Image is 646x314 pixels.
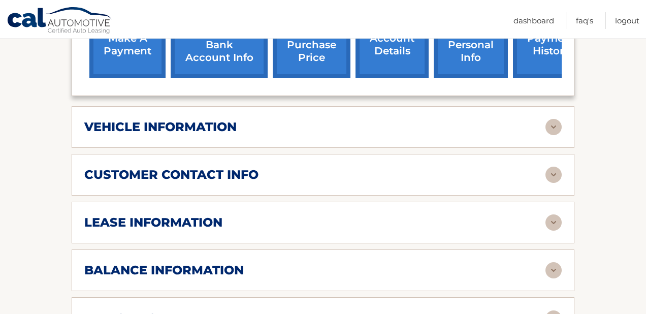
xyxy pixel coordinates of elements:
a: Dashboard [513,12,554,29]
h2: lease information [84,215,222,230]
h2: vehicle information [84,119,237,135]
a: update personal info [434,12,508,78]
a: Cal Automotive [7,7,113,36]
a: payment history [513,12,589,78]
img: accordion-rest.svg [545,119,562,135]
h2: customer contact info [84,167,259,182]
img: accordion-rest.svg [545,262,562,278]
a: Add/Remove bank account info [171,12,268,78]
a: request purchase price [273,12,350,78]
a: Logout [615,12,639,29]
a: make a payment [89,12,166,78]
a: account details [356,12,429,78]
img: accordion-rest.svg [545,167,562,183]
h2: balance information [84,263,244,278]
a: FAQ's [576,12,593,29]
img: accordion-rest.svg [545,214,562,231]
